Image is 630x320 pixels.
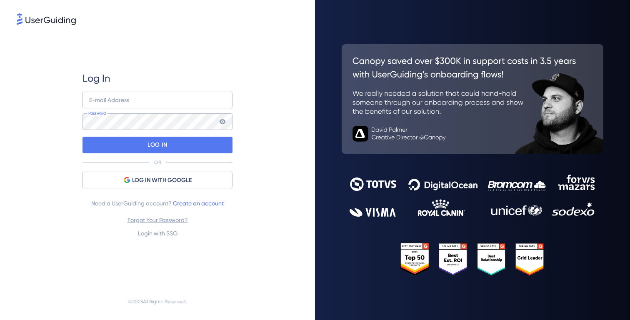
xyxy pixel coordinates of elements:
span: LOG IN WITH GOOGLE [132,175,192,185]
img: 8faab4ba6bc7696a72372aa768b0286c.svg [17,13,76,25]
img: 9302ce2ac39453076f5bc0f2f2ca889b.svg [350,175,595,217]
img: 25303e33045975176eb484905ab012ff.svg [400,243,544,276]
input: example@company.com [82,92,232,108]
p: LOG IN [147,138,167,152]
span: Log In [82,72,110,85]
a: Forgot Your Password? [127,217,188,223]
img: 26c0aa7c25a843aed4baddd2b5e0fa68.svg [342,44,603,154]
span: Need a UserGuiding account? [91,198,224,208]
p: OR [154,159,161,166]
a: Create an account [173,200,224,207]
a: Login with SSO [138,230,177,237]
span: © 2025 All Rights Reserved. [128,297,187,307]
